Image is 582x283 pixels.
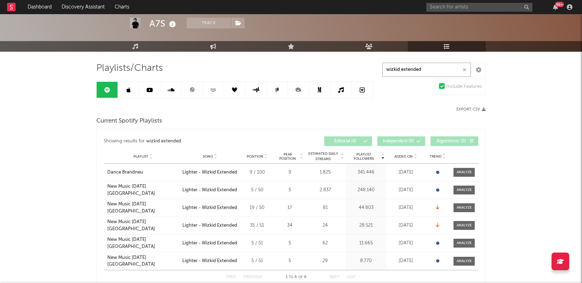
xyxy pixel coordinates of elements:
div: 5 / 51 [241,240,273,247]
span: Current Spotify Playlists [96,117,162,125]
div: [DATE] [388,240,423,247]
a: New Music [DATE] [GEOGRAPHIC_DATA] [107,236,179,250]
span: Independent ( 0 ) [382,139,415,143]
div: Lighter - Wizkid Extended [182,187,237,194]
span: Editorial ( 6 ) [329,139,361,143]
div: 17 [276,204,303,211]
span: Playlist [133,154,148,159]
div: wizkid extended [146,137,181,146]
div: 19 / 50 [241,204,273,211]
a: New Music [DATE] [GEOGRAPHIC_DATA] [107,183,179,197]
button: Algorithmic(0) [430,136,478,146]
div: Include Features [446,83,482,91]
div: A7S [149,18,178,29]
span: Song [203,154,213,159]
button: Export CSV [456,107,486,112]
div: [DATE] [388,222,423,229]
div: Lighter - Wizkid Extended [182,257,237,265]
div: 5 [276,257,303,265]
div: 62 [307,240,344,247]
div: 29 [307,257,344,265]
button: First [226,275,236,279]
span: Playlist Followers [347,152,380,161]
button: Next [330,275,339,279]
div: 34 [276,222,303,229]
div: 1 6 6 [276,273,315,282]
div: Lighter - Wizkid Extended [182,240,237,247]
div: 9 [276,169,303,176]
div: 5 [276,240,303,247]
div: 341.446 [347,169,384,176]
span: Added On [394,154,413,159]
span: Peak Position [276,152,299,161]
span: to [289,276,293,279]
div: 28.521 [347,222,384,229]
div: [DATE] [388,257,423,265]
div: [DATE] [388,187,423,194]
div: 2.837 [307,187,344,194]
span: Playlists/Charts [96,64,163,73]
div: 5 / 50 [241,187,273,194]
div: 5 / 51 [241,257,273,265]
button: Editorial(6) [324,136,372,146]
input: Search Playlists/Charts [382,63,471,77]
div: 35 / 51 [241,222,273,229]
div: Dance Brandneu [107,169,143,176]
div: 81 [307,204,344,211]
div: Lighter - Wizkid Extended [182,169,237,176]
button: 99+ [553,4,558,10]
a: New Music [DATE] [GEOGRAPHIC_DATA] [107,219,179,232]
div: [DATE] [388,204,423,211]
div: 9 / 100 [241,169,273,176]
button: Previous [244,275,262,279]
div: Showing results for [104,136,291,146]
button: Last [347,275,356,279]
span: Position [247,154,263,159]
div: 24 [307,222,344,229]
a: New Music [DATE] [GEOGRAPHIC_DATA] [107,254,179,268]
span: of [298,276,303,279]
div: Lighter - Wizkid Extended [182,222,237,229]
span: Trend [430,154,441,159]
span: Estimated Daily Streams [307,151,339,162]
div: Lighter - Wizkid Extended [182,204,237,211]
div: 11.665 [347,240,384,247]
input: Search for artists [426,3,532,12]
div: 8.770 [347,257,384,265]
a: Dance Brandneu [107,169,179,176]
div: 44.803 [347,204,384,211]
div: 5 [276,187,303,194]
button: Independent(0) [377,136,425,146]
a: New Music [DATE] [GEOGRAPHIC_DATA] [107,201,179,215]
div: 1.825 [307,169,344,176]
div: [DATE] [388,169,423,176]
div: 99 + [555,2,564,7]
span: Algorithmic ( 0 ) [435,139,468,143]
div: 248.140 [347,187,384,194]
button: Track [187,18,231,28]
